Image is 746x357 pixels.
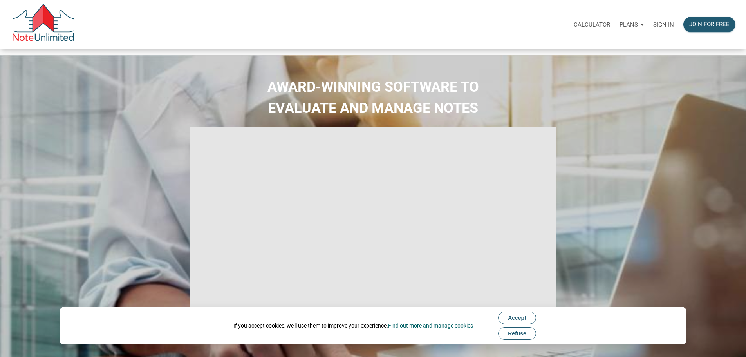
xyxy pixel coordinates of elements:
button: Join for free [683,17,735,32]
a: Calculator [569,12,615,37]
a: Sign in [648,12,679,37]
div: If you accept cookies, we'll use them to improve your experience. [233,322,473,330]
div: Join for free [689,20,730,29]
h2: AWARD-WINNING SOFTWARE TO EVALUATE AND MANAGE NOTES [6,76,740,119]
p: Plans [620,21,638,28]
a: Find out more and manage cookies [388,323,473,329]
button: Refuse [498,327,536,340]
button: Accept [498,312,536,324]
iframe: NoteUnlimited [190,127,557,333]
span: Accept [508,315,526,321]
p: Sign in [653,21,674,28]
span: Refuse [508,330,526,337]
a: Plans [615,12,648,37]
button: Plans [615,13,648,36]
a: Join for free [679,12,740,37]
p: Calculator [574,21,610,28]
